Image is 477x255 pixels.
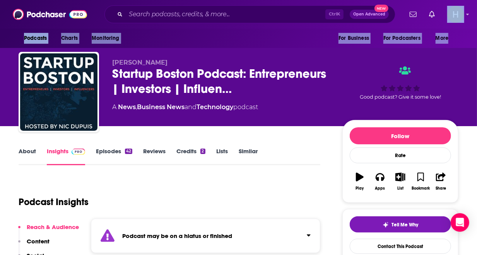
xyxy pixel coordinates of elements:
p: Content [27,238,50,245]
span: For Podcasters [383,33,421,44]
button: Share [431,168,451,195]
span: For Business [339,33,369,44]
div: Share [436,186,446,191]
a: Contact This Podcast [350,239,451,254]
img: Podchaser Pro [72,149,85,155]
div: 2 [200,149,205,154]
div: Apps [375,186,385,191]
span: , [136,103,137,111]
div: Play [356,186,364,191]
span: [PERSON_NAME] [112,59,168,66]
button: Content [18,238,50,252]
div: Search podcasts, credits, & more... [104,5,395,23]
a: News [118,103,136,111]
div: Rate [350,147,451,163]
button: open menu [333,31,379,46]
a: Show notifications dropdown [426,8,438,21]
strong: Podcast may be on a hiatus or finished [122,232,232,240]
img: tell me why sparkle [383,222,389,228]
span: Good podcast? Give it some love! [360,94,441,100]
a: Credits2 [176,147,205,165]
button: Follow [350,127,451,144]
a: InsightsPodchaser Pro [47,147,85,165]
span: Open Advanced [353,12,385,16]
div: A podcast [112,103,258,112]
a: Technology [197,103,233,111]
section: Click to expand status details [91,219,320,253]
img: User Profile [447,6,464,23]
button: open menu [430,31,458,46]
button: Play [350,168,370,195]
button: Apps [370,168,390,195]
div: List [397,186,403,191]
a: Episodes42 [96,147,132,165]
span: Tell Me Why [392,222,419,228]
div: Good podcast? Give it some love! [342,59,458,107]
button: Open AdvancedNew [350,10,389,19]
span: and [185,103,197,111]
div: Open Intercom Messenger [451,213,469,232]
a: About [19,147,36,165]
a: Similar [239,147,258,165]
a: Business News [137,103,185,111]
h1: Podcast Insights [19,196,89,208]
button: tell me why sparkleTell Me Why [350,216,451,233]
img: Startup Boston Podcast: Entrepreneurs | Investors | Influencers | Founders [20,53,97,131]
span: Logged in as M1ndsharePR [447,6,464,23]
button: open menu [86,31,129,46]
div: Bookmark [412,186,430,191]
button: Show profile menu [447,6,464,23]
div: 42 [125,149,132,154]
span: Charts [61,33,78,44]
span: Ctrl K [325,9,344,19]
a: Charts [56,31,82,46]
a: Show notifications dropdown [407,8,420,21]
button: List [390,168,410,195]
span: More [436,33,449,44]
input: Search podcasts, credits, & more... [126,8,325,21]
span: Monitoring [92,33,119,44]
button: open menu [378,31,432,46]
span: Podcasts [24,33,47,44]
a: Lists [216,147,228,165]
span: New [374,5,388,12]
a: Reviews [143,147,166,165]
img: Podchaser - Follow, Share and Rate Podcasts [13,7,87,22]
button: Bookmark [410,168,431,195]
button: open menu [19,31,57,46]
p: Reach & Audience [27,223,79,231]
button: Reach & Audience [18,223,79,238]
